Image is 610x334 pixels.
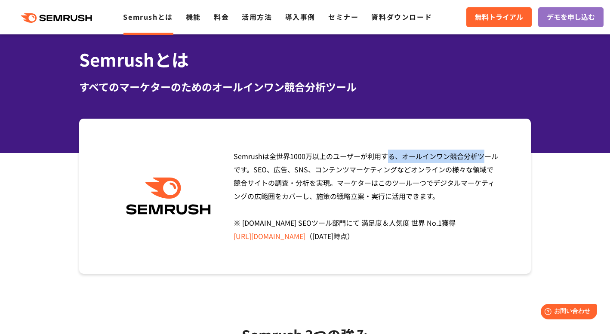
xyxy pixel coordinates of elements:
iframe: Help widget launcher [533,300,601,325]
a: [URL][DOMAIN_NAME] [234,231,305,241]
a: Semrushとは [123,12,173,22]
img: Semrush [122,178,215,215]
a: デモを申し込む [538,7,604,27]
a: 料金 [214,12,229,22]
a: 導入事例 [285,12,315,22]
a: 無料トライアル [466,7,532,27]
span: 無料トライアル [475,12,523,23]
div: すべてのマーケターのためのオールインワン競合分析ツール [79,79,531,95]
a: セミナー [328,12,358,22]
span: Semrushは全世界1000万以上のユーザーが利用する、オールインワン競合分析ツールです。SEO、広告、SNS、コンテンツマーケティングなどオンラインの様々な領域で競合サイトの調査・分析を実現... [234,151,498,241]
a: 資料ダウンロード [371,12,432,22]
a: 機能 [186,12,201,22]
span: デモを申し込む [547,12,595,23]
h1: Semrushとは [79,47,531,72]
a: 活用方法 [242,12,272,22]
